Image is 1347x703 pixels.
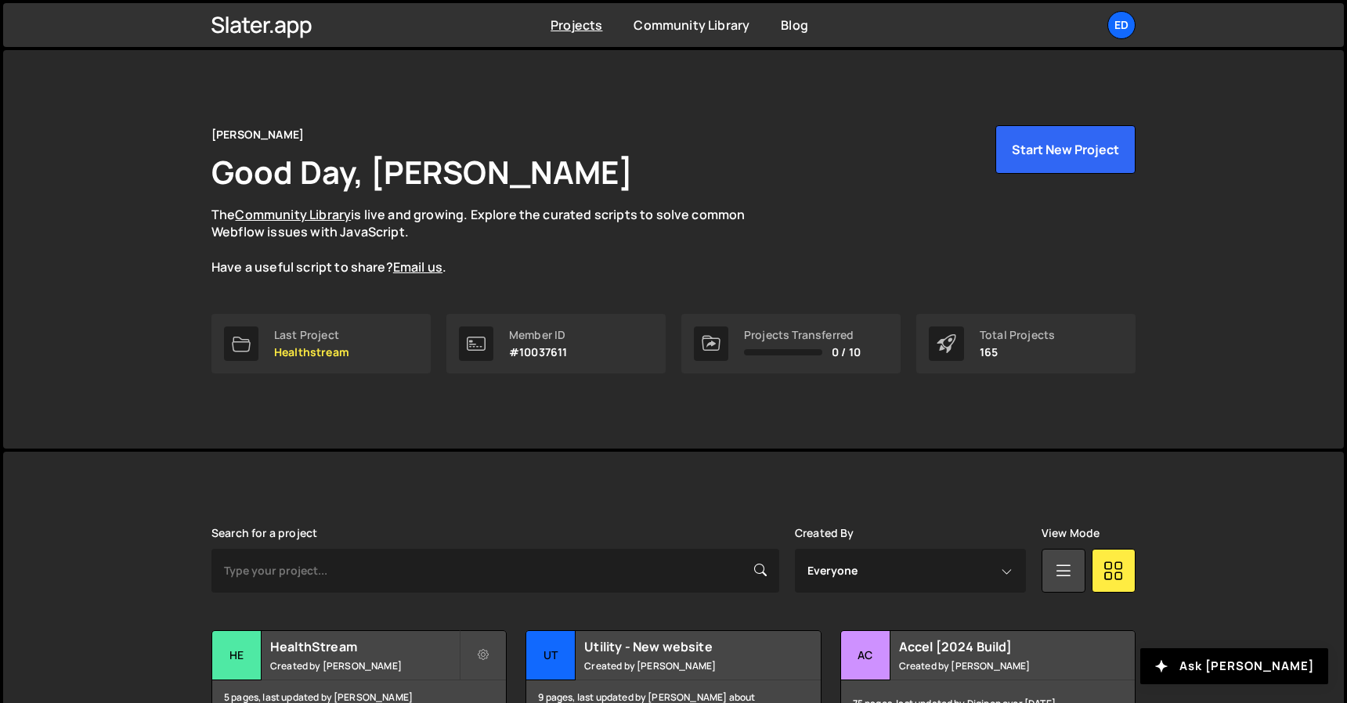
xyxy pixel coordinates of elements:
[1107,11,1136,39] a: Ed
[212,631,262,680] div: He
[211,125,304,144] div: [PERSON_NAME]
[211,150,633,193] h1: Good Day, [PERSON_NAME]
[274,346,349,359] p: Healthstream
[795,527,854,539] label: Created By
[211,314,431,373] a: Last Project Healthstream
[526,631,576,680] div: Ut
[211,206,775,276] p: The is live and growing. Explore the curated scripts to solve common Webflow issues with JavaScri...
[509,329,567,341] div: Member ID
[235,206,351,223] a: Community Library
[584,638,773,655] h2: Utility - New website
[584,659,773,672] small: Created by [PERSON_NAME]
[980,329,1055,341] div: Total Projects
[211,549,779,593] input: Type your project...
[832,346,861,359] span: 0 / 10
[393,258,442,276] a: Email us
[1140,648,1328,684] button: Ask [PERSON_NAME]
[980,346,1055,359] p: 165
[781,16,808,34] a: Blog
[270,638,459,655] h2: HealthStream
[744,329,861,341] div: Projects Transferred
[841,631,890,680] div: Ac
[899,638,1088,655] h2: Accel [2024 Build]
[509,346,567,359] p: #10037611
[211,527,317,539] label: Search for a project
[899,659,1088,672] small: Created by [PERSON_NAME]
[1042,527,1100,539] label: View Mode
[634,16,749,34] a: Community Library
[551,16,602,34] a: Projects
[995,125,1136,174] button: Start New Project
[270,659,459,672] small: Created by [PERSON_NAME]
[274,329,349,341] div: Last Project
